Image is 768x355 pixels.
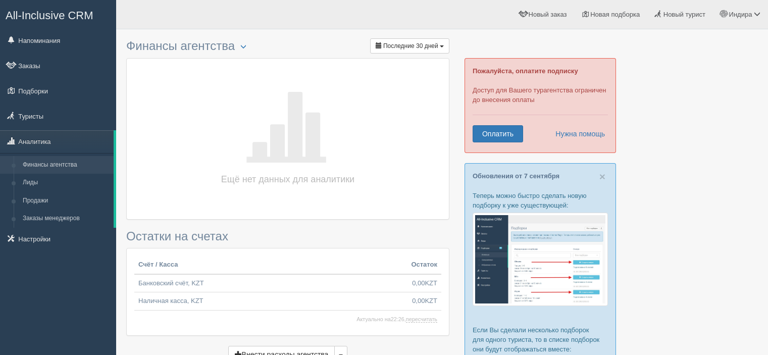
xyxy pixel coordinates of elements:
a: Обновления от 7 сентября [473,172,559,180]
a: Финансы агентства [18,156,114,174]
span: 22:26 [391,316,404,322]
button: Последние 30 дней [370,38,449,54]
span: Последние 30 дней [383,42,438,49]
span: 0,00 [412,297,425,305]
td: Наличная касса, KZT [134,292,407,311]
td: KZT [407,274,441,292]
th: Остаток [407,256,441,274]
span: Новая подборка [590,11,640,18]
b: Пожалуйста, оплатите подписку [473,67,578,75]
button: Close [599,171,605,182]
a: Оплатить [473,125,523,142]
span: Новый заказ [529,11,567,18]
th: Счёт / Касса [134,256,407,274]
span: Актуально на , [356,316,437,323]
a: Нужна помощь [549,125,605,142]
a: пересчитать [406,316,437,323]
h3: Остатки на счетах [126,230,449,243]
a: Лиды [18,174,114,192]
p: Теперь можно быстро сделать новую подборку к уже существующей: [473,191,608,210]
p: Если Вы сделали несколько подборок для одного туриста, то в списке подборок они будут отображатьс... [473,325,608,354]
h3: Финансы агентства [126,39,449,53]
td: Банковский счёт, KZT [134,274,407,292]
div: Доступ для Вашего турагентства ограничен до внесения оплаты [465,58,616,153]
span: 0,00 [412,279,425,287]
h4: Ещё нет данных для аналитики [212,172,364,186]
span: Индира [729,11,752,18]
a: Продажи [18,192,114,210]
a: All-Inclusive CRM [1,1,116,28]
span: × [599,171,605,182]
img: %D0%BF%D0%BE%D0%B4%D0%B1%D0%BE%D1%80%D0%BA%D0%B0-%D1%82%D1%83%D1%80%D0%B8%D1%81%D1%82%D1%83-%D1%8... [473,213,608,306]
a: Заказы менеджеров [18,210,114,228]
span: Новый турист [663,11,705,18]
span: All-Inclusive CRM [6,9,93,22]
td: KZT [407,292,441,311]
